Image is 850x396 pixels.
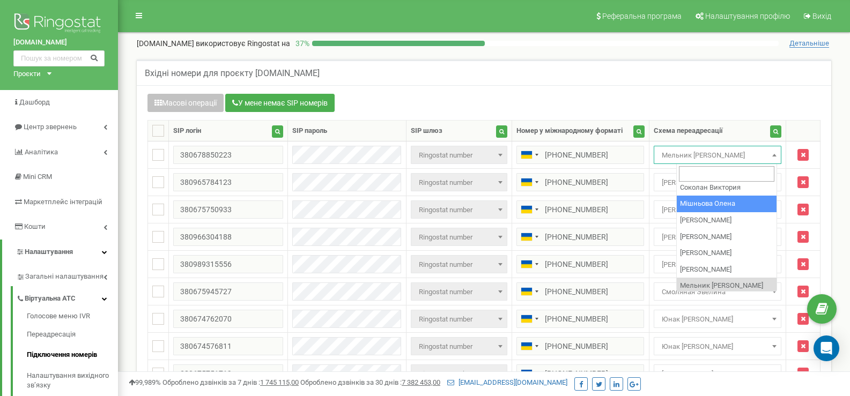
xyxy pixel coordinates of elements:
span: Загальні налаштування [25,272,104,282]
input: Пошук за номером [13,50,105,66]
li: [PERSON_NAME] [677,261,777,278]
span: Смоляная Эвелина [654,282,781,301]
div: Telephone country code [517,365,542,382]
div: Telephone country code [517,256,542,273]
div: Telephone country code [517,338,542,355]
input: 050 123 4567 [516,228,644,246]
img: Ringostat logo [13,11,105,38]
span: Ringostat number [411,337,508,355]
p: [DOMAIN_NAME] [137,38,290,49]
div: Схема переадресації [654,126,723,136]
input: 050 123 4567 [516,255,644,273]
div: Telephone country code [517,174,542,191]
span: Налаштування профілю [705,12,790,20]
span: Оверченко Тетяна [657,230,778,245]
span: Юнак Анна [657,312,778,327]
div: Telephone country code [517,283,542,300]
li: Соколан Виктория [677,180,777,196]
span: Ringostat number [415,175,504,190]
span: Юнак Анна [654,310,781,328]
input: 050 123 4567 [516,200,644,219]
a: Налаштування вихідного зв’язку [27,365,118,396]
div: Telephone country code [517,310,542,327]
span: Вихід [812,12,831,20]
span: Ringostat number [415,312,504,327]
p: 37 % [290,38,312,49]
span: Ringostat number [411,146,508,164]
li: Мішньова Олена [677,196,777,212]
span: Мельник Ольга [657,148,778,163]
a: Загальні налаштування [16,264,118,286]
span: Ringostat number [411,228,508,246]
span: Ringostat number [411,255,508,273]
span: Оверченко Тетяна [654,228,781,246]
span: Шевчук Виктория [654,200,781,219]
span: Ringostat number [415,230,504,245]
span: Смоляная Эвелина [657,285,778,300]
span: Ringostat number [415,257,504,272]
span: Ringostat number [411,200,508,219]
div: Проєкти [13,69,41,79]
span: Ringostat number [411,173,508,191]
a: [EMAIL_ADDRESS][DOMAIN_NAME] [447,378,567,386]
span: Ringostat number [415,367,504,382]
input: 050 123 4567 [516,310,644,328]
input: 050 123 4567 [516,282,644,301]
span: Налаштування [25,248,73,256]
span: Юнак Анна [657,339,778,354]
button: Масові операції [147,94,224,112]
h5: Вхідні номери для проєкту [DOMAIN_NAME] [145,69,320,78]
span: Маркетплейс інтеграцій [24,198,102,206]
span: Ringostat number [411,364,508,383]
span: Ringostat number [415,285,504,300]
span: Мельник Ольга [654,146,781,164]
a: Підключення номерів [27,345,118,365]
a: Налаштування [2,240,118,265]
span: Реферальна програма [602,12,682,20]
input: 050 123 4567 [516,364,644,383]
span: Аналiтика [25,148,58,156]
li: [PERSON_NAME] [677,245,777,261]
span: Алена Бавыко [657,367,778,382]
div: Telephone country code [517,201,542,218]
button: У мене немає SIP номерів [225,94,335,112]
li: [PERSON_NAME] [677,212,777,229]
div: Номер у міжнародному форматі [516,126,623,136]
span: Mini CRM [23,173,52,181]
span: Дегнера Мирослава [654,255,781,273]
div: Telephone country code [517,146,542,163]
span: Алена Бавыко [654,364,781,383]
a: Віртуальна АТС [16,286,118,308]
a: Переадресація [27,324,118,345]
span: Ringostat number [415,339,504,354]
span: Кошти [24,222,46,230]
input: 050 123 4567 [516,337,644,355]
span: Дашборд [19,98,50,106]
span: Оброблено дзвінків за 7 днів : [162,378,299,386]
span: Юнак Анна [654,337,781,355]
div: Telephone country code [517,228,542,245]
div: SIP шлюз [411,126,442,136]
span: Ringostat number [411,310,508,328]
li: [PERSON_NAME] [677,229,777,245]
a: Голосове меню IVR [27,311,118,324]
div: SIP логін [173,126,201,136]
a: [DOMAIN_NAME] [13,38,105,48]
th: SIP пароль [287,121,406,141]
span: Шевчук Виктория [657,203,778,218]
span: використовує Ringostat на [196,39,290,48]
input: 050 123 4567 [516,146,644,164]
span: 99,989% [129,378,161,386]
li: Мельник [PERSON_NAME] [677,278,777,294]
u: 7 382 453,00 [402,378,440,386]
span: Дегнера Мирослава [657,257,778,272]
span: Оброблено дзвінків за 30 днів : [300,378,440,386]
span: Ringostat number [411,282,508,301]
div: Open Intercom Messenger [814,335,839,361]
input: 050 123 4567 [516,173,644,191]
span: Детальніше [789,39,829,48]
span: Ringostat number [415,203,504,218]
span: Центр звернень [24,123,77,131]
span: Віртуальна АТС [25,294,76,304]
u: 1 745 115,00 [260,378,299,386]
